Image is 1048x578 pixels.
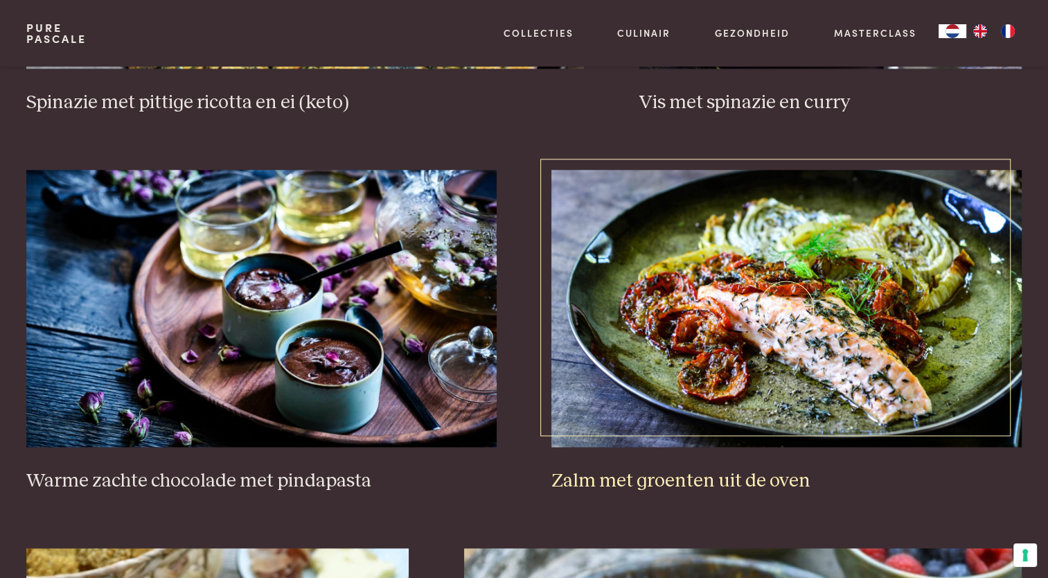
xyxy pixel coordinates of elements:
img: Zalm met groenten uit de oven [551,170,1021,447]
h3: Spinazie met pittige ricotta en ei (keto) [26,91,584,115]
a: FR [994,24,1022,38]
h3: Zalm met groenten uit de oven [551,469,1021,493]
a: Gezondheid [715,26,790,40]
a: Culinair [617,26,670,40]
a: NL [939,24,966,38]
button: Uw voorkeuren voor toestemming voor trackingtechnologieën [1013,543,1037,567]
h3: Warme zachte chocolade met pindapasta [26,469,496,493]
img: Warme zachte chocolade met pindapasta [26,170,496,447]
a: Zalm met groenten uit de oven Zalm met groenten uit de oven [551,170,1021,493]
a: Warme zachte chocolade met pindapasta Warme zachte chocolade met pindapasta [26,170,496,493]
a: Collecties [504,26,574,40]
a: EN [966,24,994,38]
h3: Vis met spinazie en curry [639,91,1022,115]
aside: Language selected: Nederlands [939,24,1022,38]
a: Masterclass [834,26,916,40]
ul: Language list [966,24,1022,38]
a: PurePascale [26,22,87,44]
div: Language [939,24,966,38]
